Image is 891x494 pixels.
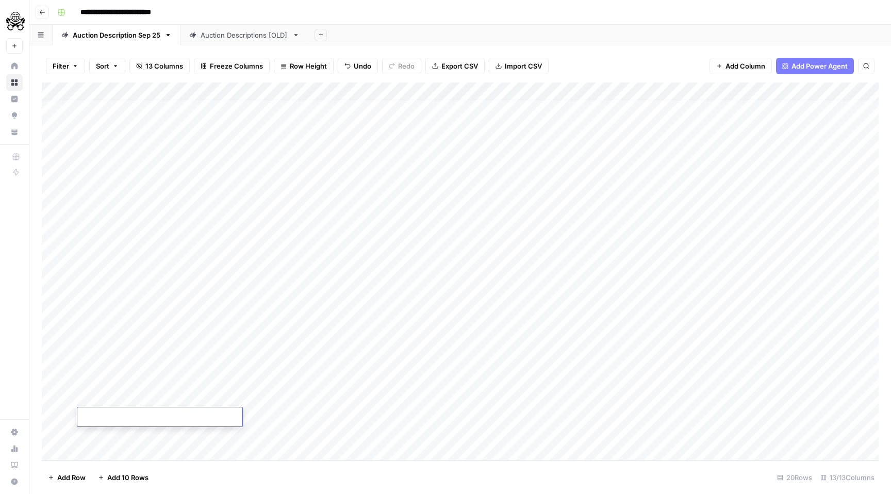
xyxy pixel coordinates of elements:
a: Usage [6,440,23,457]
span: Add Power Agent [791,61,848,71]
span: Undo [354,61,371,71]
img: PistonHeads Logo [6,12,25,30]
span: Filter [53,61,69,71]
button: 13 Columns [129,58,190,74]
button: Add Row [42,469,92,486]
button: Import CSV [489,58,549,74]
a: Auction Description [DATE] [53,25,180,45]
a: Learning Hub [6,457,23,473]
div: 20 Rows [773,469,816,486]
span: Sort [96,61,109,71]
button: Add Column [709,58,772,74]
a: Browse [6,74,23,91]
button: Add 10 Rows [92,469,155,486]
span: Add Column [725,61,765,71]
a: Home [6,58,23,74]
div: 13/13 Columns [816,469,879,486]
button: Add Power Agent [776,58,854,74]
button: Freeze Columns [194,58,270,74]
button: Filter [46,58,85,74]
span: Freeze Columns [210,61,263,71]
button: Export CSV [425,58,485,74]
button: Undo [338,58,378,74]
div: Auction Description [DATE] [73,30,160,40]
button: Redo [382,58,421,74]
div: Auction Descriptions [OLD] [201,30,288,40]
button: Sort [89,58,125,74]
span: Export CSV [441,61,478,71]
span: Row Height [290,61,327,71]
a: Your Data [6,124,23,140]
button: Row Height [274,58,334,74]
span: Add 10 Rows [107,472,148,483]
span: Redo [398,61,415,71]
a: Auction Descriptions [OLD] [180,25,308,45]
span: 13 Columns [145,61,183,71]
span: Import CSV [505,61,542,71]
button: Workspace: PistonHeads [6,8,23,34]
span: Add Row [57,472,86,483]
a: Opportunities [6,107,23,124]
button: Help + Support [6,473,23,490]
a: Settings [6,424,23,440]
a: Insights [6,91,23,107]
